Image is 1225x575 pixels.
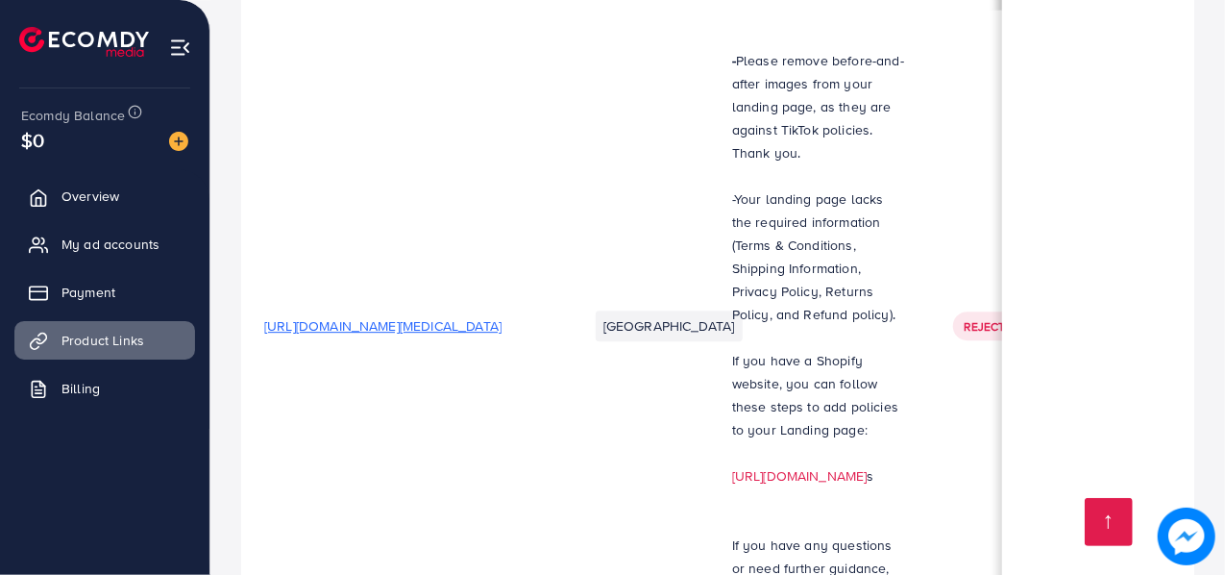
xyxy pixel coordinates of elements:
[169,37,191,59] img: menu
[21,106,125,125] span: Ecomdy Balance
[14,273,195,312] a: Payment
[61,379,100,398] span: Billing
[14,225,195,263] a: My ad accounts
[264,316,502,336] span: [URL][DOMAIN_NAME][MEDICAL_DATA]
[14,321,195,360] a: Product Links
[732,349,907,441] p: If you have a Shopify website, you can follow these steps to add policies to your Landing page:
[1158,508,1215,565] img: image
[732,464,907,487] p: s
[732,51,736,70] strong: -
[732,466,868,486] a: [URL][DOMAIN_NAME]
[61,235,159,254] span: My ad accounts
[14,177,195,215] a: Overview
[596,311,743,341] li: [GEOGRAPHIC_DATA]
[61,283,115,302] span: Payment
[61,187,119,206] span: Overview
[19,27,149,57] img: logo
[965,318,1020,335] span: Rejected
[732,187,907,326] p: -Your landing page lacks the required information (Terms & Conditions, Shipping Information, Priv...
[61,331,144,350] span: Product Links
[169,132,188,151] img: image
[21,126,44,154] span: $0
[732,49,907,164] p: Please remove before-and-after images from your landing page, as they are against TikTok policies...
[14,369,195,408] a: Billing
